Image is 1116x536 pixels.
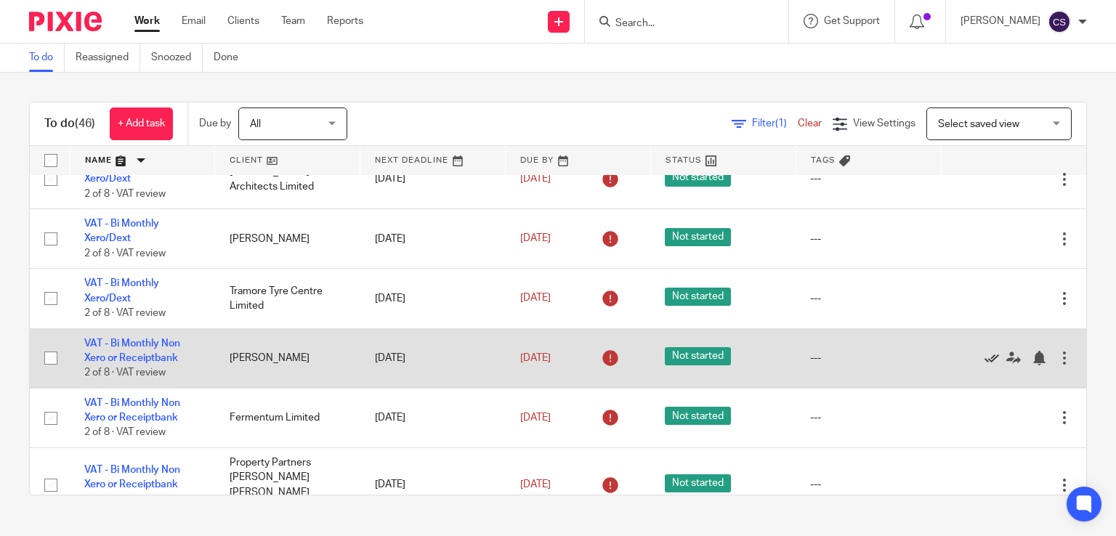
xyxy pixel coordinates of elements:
[215,328,360,388] td: [PERSON_NAME]
[810,171,926,186] div: ---
[938,119,1019,129] span: Select saved view
[84,465,180,490] a: VAT - Bi Monthly Non Xero or Receiptbank
[84,248,166,259] span: 2 of 8 · VAT review
[810,477,926,492] div: ---
[810,351,926,365] div: ---
[360,149,506,208] td: [DATE]
[798,118,822,129] a: Clear
[665,288,731,306] span: Not started
[281,14,305,28] a: Team
[84,278,159,303] a: VAT - Bi Monthly Xero/Dext
[84,189,166,199] span: 2 of 8 · VAT review
[182,14,206,28] a: Email
[215,149,360,208] td: [PERSON_NAME] Architects Limited
[215,447,360,521] td: Property Partners [PERSON_NAME] [PERSON_NAME] Limited
[360,328,506,388] td: [DATE]
[215,388,360,447] td: Fermentum Limited
[151,44,203,72] a: Snoozed
[520,293,551,304] span: [DATE]
[84,338,180,363] a: VAT - Bi Monthly Non Xero or Receiptbank
[75,118,95,129] span: (46)
[665,347,731,365] span: Not started
[134,14,160,28] a: Work
[614,17,745,31] input: Search
[227,14,259,28] a: Clients
[665,407,731,425] span: Not started
[961,14,1040,28] p: [PERSON_NAME]
[520,174,551,184] span: [DATE]
[360,447,506,521] td: [DATE]
[84,428,166,438] span: 2 of 8 · VAT review
[520,413,551,423] span: [DATE]
[853,118,915,129] span: View Settings
[215,209,360,269] td: [PERSON_NAME]
[665,168,731,187] span: Not started
[665,228,731,246] span: Not started
[810,410,926,425] div: ---
[327,14,363,28] a: Reports
[360,388,506,447] td: [DATE]
[214,44,249,72] a: Done
[29,12,102,31] img: Pixie
[250,119,261,129] span: All
[360,209,506,269] td: [DATE]
[824,16,880,26] span: Get Support
[84,368,166,378] span: 2 of 8 · VAT review
[810,291,926,306] div: ---
[775,118,787,129] span: (1)
[199,116,231,131] p: Due by
[520,479,551,490] span: [DATE]
[76,44,140,72] a: Reassigned
[1048,10,1071,33] img: svg%3E
[811,156,836,164] span: Tags
[44,116,95,131] h1: To do
[215,269,360,328] td: Tramore Tyre Centre Limited
[29,44,65,72] a: To do
[84,308,166,318] span: 2 of 8 · VAT review
[84,219,159,243] a: VAT - Bi Monthly Xero/Dext
[665,474,731,492] span: Not started
[984,351,1006,365] a: Mark as done
[810,232,926,246] div: ---
[110,107,173,140] a: + Add task
[360,269,506,328] td: [DATE]
[752,118,798,129] span: Filter
[520,234,551,244] span: [DATE]
[520,353,551,363] span: [DATE]
[84,398,180,423] a: VAT - Bi Monthly Non Xero or Receiptbank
